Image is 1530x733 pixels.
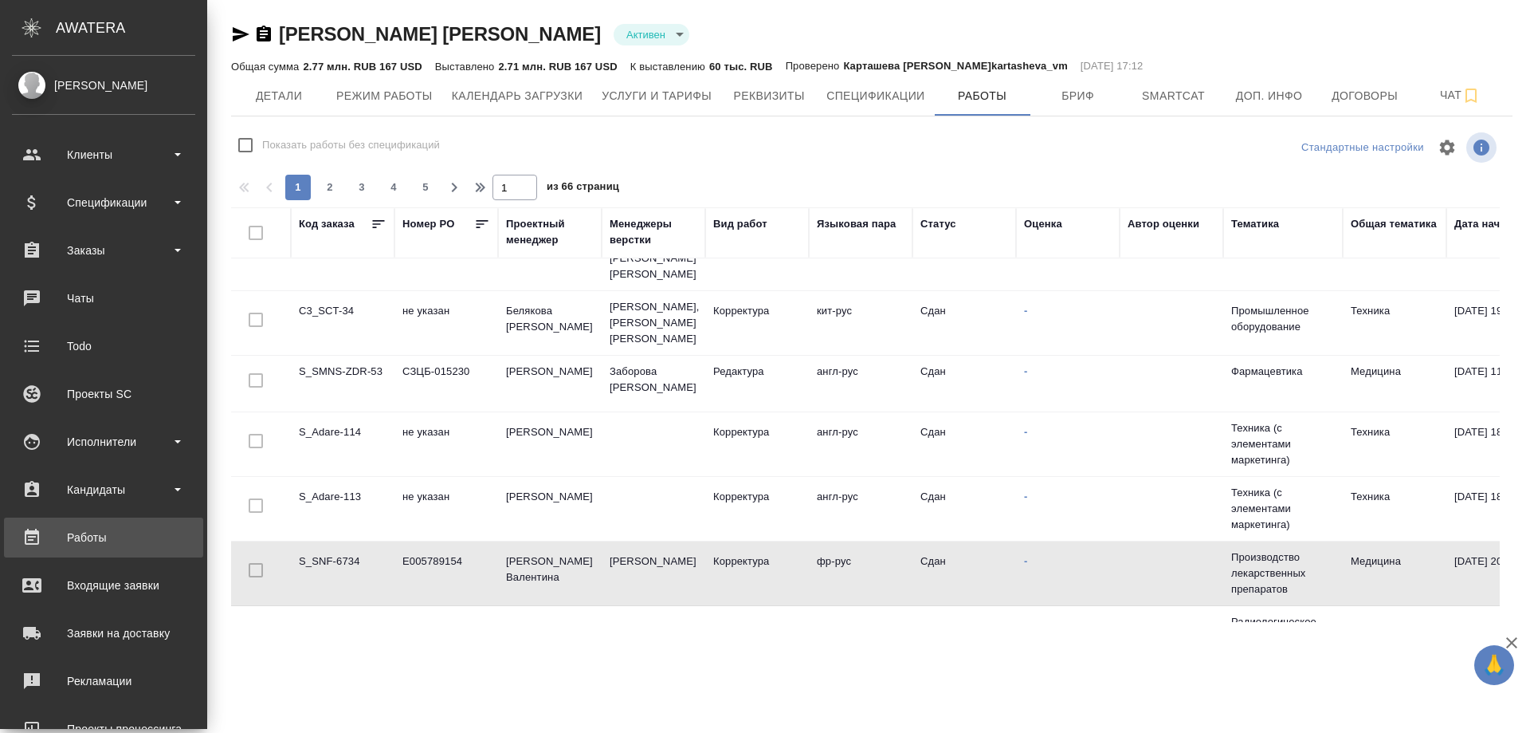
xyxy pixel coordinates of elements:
[291,481,394,537] td: S_Adare-113
[394,416,498,472] td: не указан
[713,364,801,380] p: Редактура
[12,77,195,94] div: [PERSON_NAME]
[299,216,355,232] div: Код заказа
[4,374,203,414] a: Проекты SC
[291,356,394,412] td: S_SMNS-ZDR-53
[12,143,195,167] div: Клиенты
[506,216,594,248] div: Проектный менеджер
[12,573,195,597] div: Входящие заявки
[1327,86,1403,106] span: Договоры
[498,356,602,412] td: [PERSON_NAME]
[1024,426,1027,438] a: -
[452,86,583,106] span: Календарь загрузки
[1040,86,1116,106] span: Бриф
[920,216,956,232] div: Статус
[12,621,195,645] div: Заявки на доставку
[303,61,379,73] p: 2.77 млн. RUB
[912,481,1016,537] td: Сдан
[12,191,195,215] div: Спецификации
[1231,550,1335,597] p: Производство лекарственных препаратов
[1343,295,1446,351] td: Техника
[336,86,433,106] span: Режим работы
[394,546,498,601] td: E005789154
[1343,546,1446,601] td: Медицина
[379,61,422,73] p: 167 USD
[809,356,912,412] td: англ-рус
[1297,136,1428,160] div: split button
[713,424,801,440] p: Корректура
[1231,364,1335,380] p: Фармацевтика
[262,137,440,153] span: Показать работы без спецификаций
[809,416,912,472] td: англ-рус
[317,179,343,195] span: 2
[1343,481,1446,537] td: Техника
[1231,303,1335,335] p: Промышленное оборудование
[731,86,807,106] span: Реквизиты
[12,334,195,358] div: Todo
[912,295,1016,351] td: Сдан
[1024,365,1027,377] a: -
[786,58,844,74] p: Проверено
[1231,485,1335,533] p: Техника (с элементами маркетинга)
[713,554,801,569] p: Корректура
[602,86,712,106] span: Услуги и тарифы
[602,610,705,666] td: [PERSON_NAME]
[381,175,406,200] button: 4
[413,175,438,200] button: 5
[12,430,195,454] div: Исполнители
[1231,420,1335,468] p: Техника (с элементами маркетинга)
[709,61,773,73] p: 60 тыс. RUB
[912,546,1016,601] td: Сдан
[291,610,394,666] td: KZH_UIHK-3
[381,179,406,195] span: 4
[1231,86,1308,106] span: Доп. инфо
[809,481,912,537] td: англ-рус
[843,58,1067,74] p: Карташева [PERSON_NAME]kartasheva_vm
[12,669,195,693] div: Рекламации
[809,295,912,351] td: кит-рус
[498,295,602,351] td: Белякова [PERSON_NAME]
[413,179,438,195] span: 5
[1481,648,1508,682] span: 🙏
[602,291,705,355] td: [PERSON_NAME], [PERSON_NAME] [PERSON_NAME]
[1081,58,1144,74] p: [DATE] 17:12
[1454,216,1518,232] div: Дата начала
[713,216,767,232] div: Вид работ
[394,356,498,412] td: СЗЦБ-015230
[809,546,912,601] td: фр-рус
[1422,85,1499,105] span: Чат
[614,24,689,45] div: Активен
[56,12,207,44] div: AWATERA
[1024,305,1027,317] a: -
[231,25,250,44] button: Скопировать ссылку для ЯМессенджера
[12,238,195,262] div: Заказы
[1474,645,1514,685] button: 🙏
[1024,491,1027,502] a: -
[4,518,203,558] a: Работы
[4,661,203,701] a: Рекламации
[713,489,801,505] p: Корректура
[402,216,454,232] div: Номер PO
[1343,610,1446,666] td: Медицина
[394,610,498,666] td: не указан
[713,618,801,650] p: Почасовая ставка
[1466,132,1500,163] span: Посмотреть информацию
[291,295,394,351] td: C3_SCT-34
[4,613,203,653] a: Заявки на доставку
[1024,555,1027,567] a: -
[713,303,801,319] p: Корректура
[817,216,896,232] div: Языковая пара
[575,61,618,73] p: 167 USD
[602,546,705,601] td: [PERSON_NAME]
[630,61,709,73] p: К выставлению
[1024,620,1027,632] a: -
[912,610,1016,666] td: Сдан
[1351,216,1437,232] div: Общая тематика
[1343,356,1446,412] td: Медицина
[1128,216,1199,232] div: Автор оценки
[1136,86,1212,106] span: Smartcat
[317,175,343,200] button: 2
[435,61,499,73] p: Выставлено
[349,175,375,200] button: 3
[547,177,619,200] span: из 66 страниц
